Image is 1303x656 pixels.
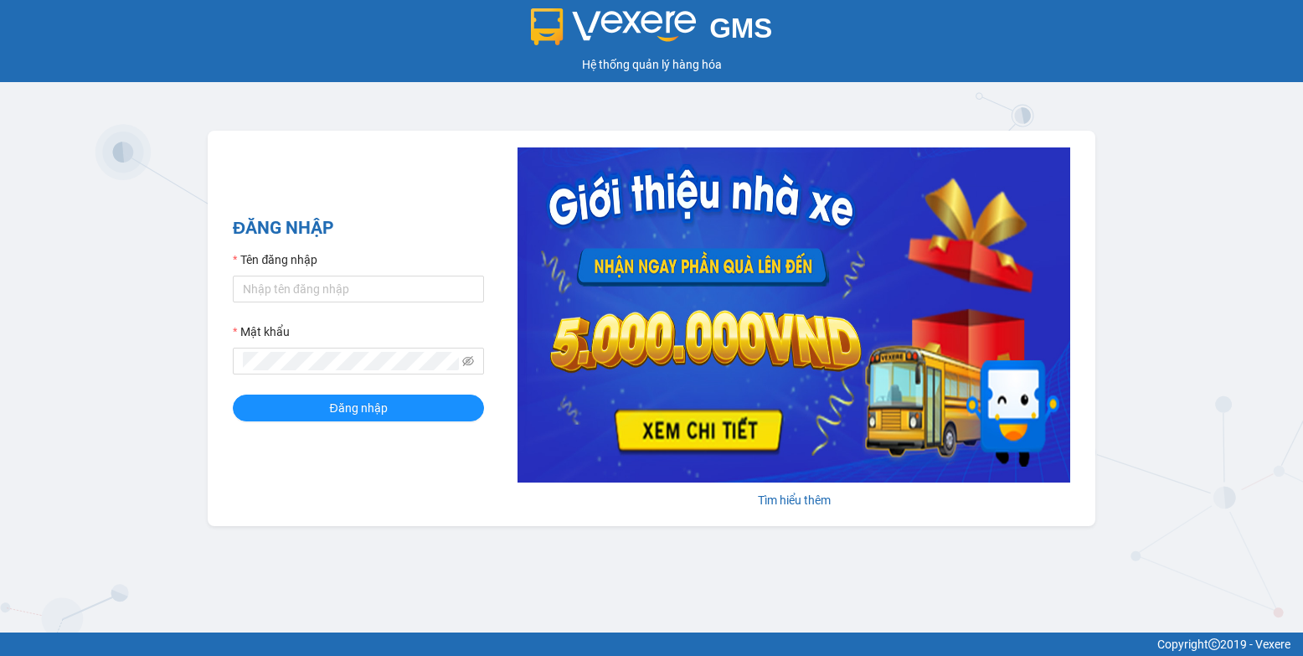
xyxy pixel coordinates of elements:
div: Tìm hiểu thêm [518,491,1070,509]
span: eye-invisible [462,355,474,367]
input: Tên đăng nhập [233,276,484,302]
input: Mật khẩu [243,352,459,370]
label: Mật khẩu [233,323,290,341]
span: GMS [709,13,772,44]
button: Đăng nhập [233,395,484,421]
span: copyright [1208,638,1220,650]
h2: ĐĂNG NHẬP [233,214,484,242]
img: banner-0 [518,147,1070,483]
div: Hệ thống quản lý hàng hóa [4,55,1299,74]
a: GMS [531,25,773,39]
img: logo 2 [531,8,697,45]
span: Đăng nhập [329,399,387,417]
div: Copyright 2019 - Vexere [13,635,1290,653]
label: Tên đăng nhập [233,251,317,269]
